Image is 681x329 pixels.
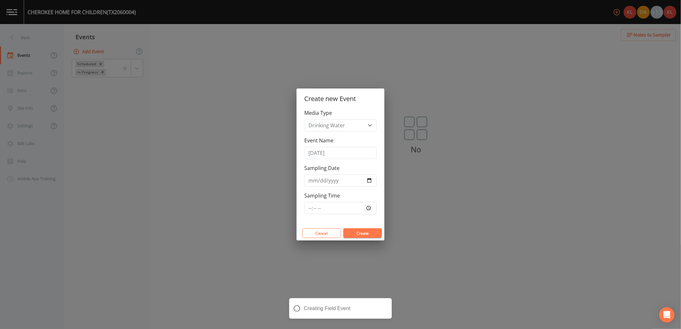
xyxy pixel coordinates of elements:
[302,228,341,238] button: Cancel
[304,137,333,144] label: Event Name
[297,89,384,109] h2: Create new Event
[343,228,382,238] button: Create
[304,164,340,172] label: Sampling Date
[304,192,340,199] label: Sampling Time
[304,109,332,117] label: Media Type
[659,307,675,323] div: Open Intercom Messenger
[289,298,392,319] div: Creating Field Event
